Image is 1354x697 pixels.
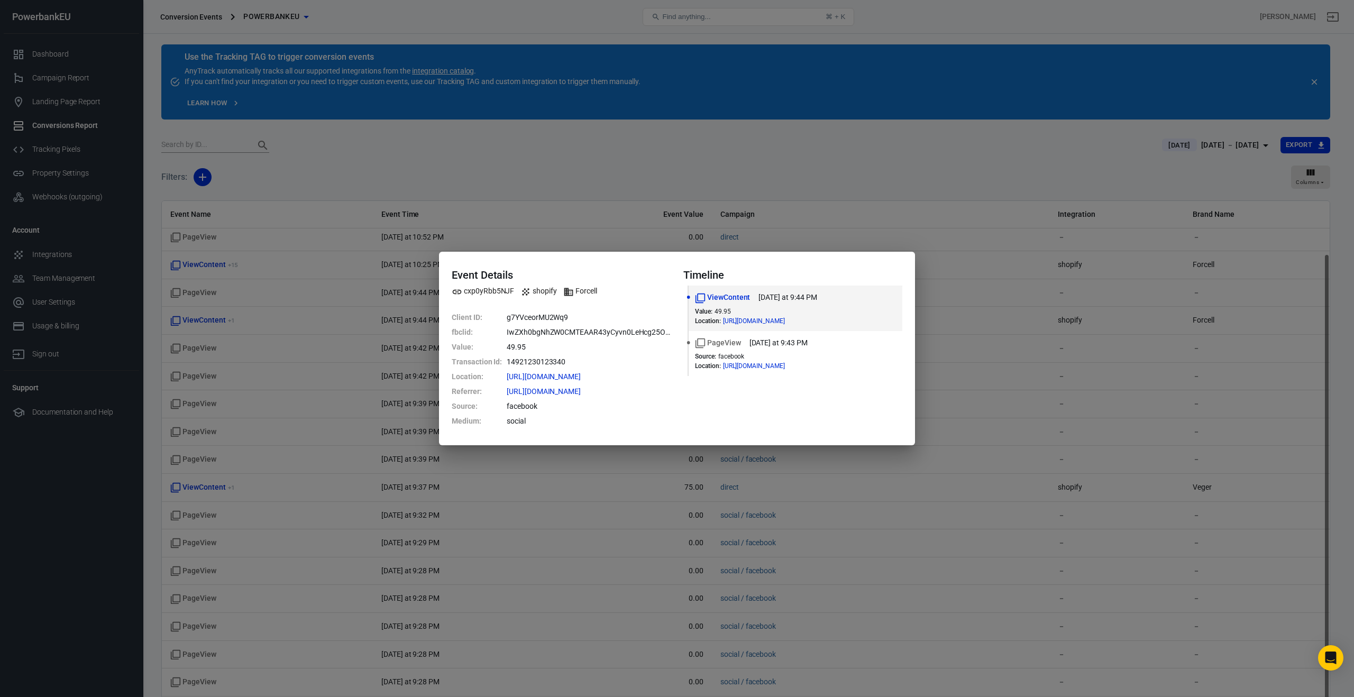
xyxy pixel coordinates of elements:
time: 2025-09-22T21:44:00+02:00 [758,292,817,303]
dt: Transaction Id : [452,354,505,369]
dt: Referrer : [452,384,505,399]
dt: Location : [695,362,721,370]
span: Standard event name [695,337,741,348]
dt: Source : [695,353,716,360]
dt: Location : [452,369,505,384]
dt: fbclid : [452,325,505,340]
dd: IwZXh0bgNhZW0CMTEAAR43yCyvn0LeHcg25Oz8pred3uGoSdB5JCK6VDcXPUGzaMEmyReRb8wd-fWhHQ_aem_eTIVvKYNqMfp... [507,325,671,340]
span: Brand name [563,286,597,297]
dt: Value : [452,340,505,354]
dd: 49.95 [507,340,671,354]
span: https://www.facebook.com/ [507,388,600,395]
dd: social [507,414,671,428]
dt: Value : [695,308,712,315]
span: https://powerbankeu.eu/collections/magsafe-powerbanks-draadloos-iphone-opladen/products/forcell-s... [507,373,600,380]
dt: Medium : [452,414,505,428]
dt: Source : [452,399,505,414]
span: Property [452,286,514,297]
dd: https://powerbankeu.eu/collections/magsafe-powerbanks-draadloos-iphone-opladen/products/forcell-s... [507,369,671,384]
span: https://powerbankeu.eu/collections/magsafe-powerbanks-draadloos-iphone-opladen/products/forcell-s... [723,318,804,324]
span: facebook [718,353,745,360]
time: 2025-09-22T21:43:58+02:00 [749,337,808,348]
span: Integration [520,286,557,297]
dd: facebook [507,399,671,414]
dt: Location : [695,317,721,325]
dd: 14921230123340 [507,354,671,369]
h4: Event Details [452,269,671,281]
span: 49.95 [715,308,731,315]
h4: Timeline [683,269,902,281]
dd: https://www.facebook.com/ [507,384,671,399]
div: Open Intercom Messenger [1318,645,1343,671]
dd: g7YVceorMU2Wq9 [507,310,671,325]
span: https://powerbankeu.eu/collections/magsafe-powerbanks-draadloos-iphone-opladen/products/forcell-s... [723,363,804,369]
dt: Client ID : [452,310,505,325]
span: Standard event name [695,292,750,303]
